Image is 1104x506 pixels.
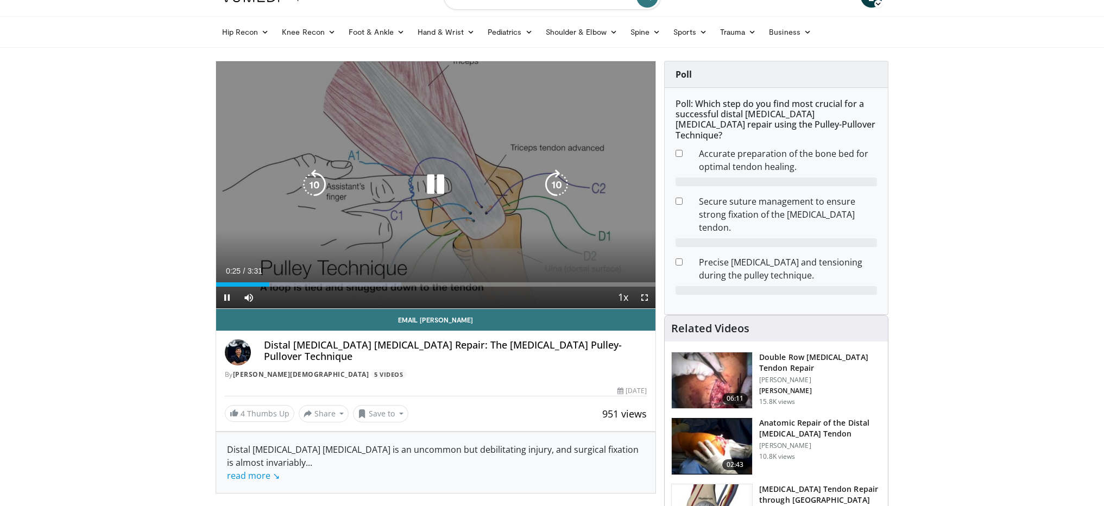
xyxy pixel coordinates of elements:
a: [PERSON_NAME][DEMOGRAPHIC_DATA] [233,370,369,379]
h4: Distal [MEDICAL_DATA] [MEDICAL_DATA] Repair: The [MEDICAL_DATA] Pulley-Pullover Technique [264,339,647,363]
span: 3:31 [248,267,262,275]
a: Business [762,21,818,43]
h4: Related Videos [671,322,749,335]
a: Email [PERSON_NAME] [216,309,656,331]
button: Pause [216,287,238,308]
a: Spine [624,21,667,43]
span: / [243,267,245,275]
span: ... [227,457,312,482]
p: [PERSON_NAME] [759,441,881,450]
div: Distal [MEDICAL_DATA] [MEDICAL_DATA] is an uncommon but debilitating injury, and surgical fixatio... [227,443,645,482]
span: 0:25 [226,267,241,275]
div: [DATE] [617,386,647,396]
a: Hip Recon [216,21,276,43]
p: [PERSON_NAME] [759,387,881,395]
img: Avatar [225,339,251,365]
a: read more ↘ [227,470,280,482]
p: [PERSON_NAME] [759,376,881,384]
div: By [225,370,647,379]
h3: Double Row [MEDICAL_DATA] Tendon Repair [759,352,881,374]
dd: Accurate preparation of the bone bed for optimal tendon healing. [691,147,885,173]
img: XzOTlMlQSGUnbGTX5hMDoxOjA4MTtFn1_1.150x105_q85_crop-smart_upscale.jpg [672,352,752,409]
div: Progress Bar [216,282,656,287]
button: Save to [353,405,408,422]
a: Sports [667,21,714,43]
dd: Precise [MEDICAL_DATA] and tensioning during the pulley technique. [691,256,885,282]
span: 951 views [602,407,647,420]
button: Playback Rate [612,287,634,308]
h3: [MEDICAL_DATA] Tendon Repair through [GEOGRAPHIC_DATA] [759,484,881,505]
a: 4 Thumbs Up [225,405,294,422]
a: Hand & Wrist [411,21,481,43]
h3: Anatomic Repair of the Distal [MEDICAL_DATA] Tendon [759,418,881,439]
button: Fullscreen [634,287,655,308]
a: 5 Videos [371,370,407,379]
img: FmFIn1_MecI9sVpn5hMDoxOjA4MTtFn1_1.150x105_q85_crop-smart_upscale.jpg [672,418,752,475]
button: Mute [238,287,260,308]
span: 4 [241,408,245,419]
a: 06:11 Double Row [MEDICAL_DATA] Tendon Repair [PERSON_NAME] [PERSON_NAME] 15.8K views [671,352,881,409]
a: Shoulder & Elbow [539,21,624,43]
a: 02:43 Anatomic Repair of the Distal [MEDICAL_DATA] Tendon [PERSON_NAME] 10.8K views [671,418,881,475]
button: Share [299,405,349,422]
p: 10.8K views [759,452,795,461]
a: Foot & Ankle [342,21,411,43]
a: Knee Recon [275,21,342,43]
span: 02:43 [722,459,748,470]
strong: Poll [676,68,692,80]
a: Pediatrics [481,21,539,43]
span: 06:11 [722,393,748,404]
a: Trauma [714,21,763,43]
video-js: Video Player [216,61,656,309]
dd: Secure suture management to ensure strong fixation of the [MEDICAL_DATA] tendon. [691,195,885,234]
p: 15.8K views [759,397,795,406]
h6: Poll: Which step do you find most crucial for a successful distal [MEDICAL_DATA] [MEDICAL_DATA] r... [676,99,877,141]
